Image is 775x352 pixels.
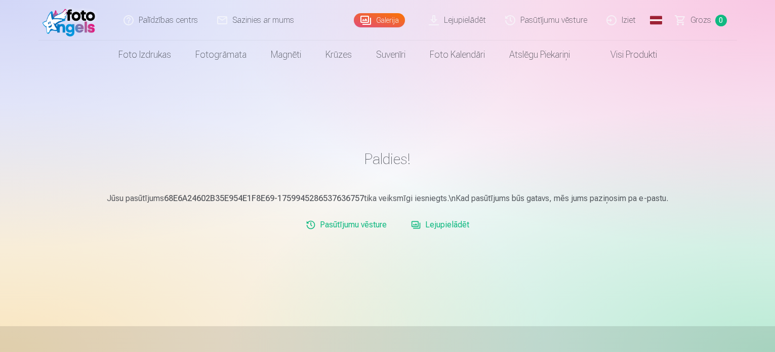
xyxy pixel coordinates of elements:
[497,41,582,69] a: Atslēgu piekariņi
[690,14,711,26] span: Grozs
[364,41,418,69] a: Suvenīri
[92,150,683,168] h1: Paldies!
[106,41,183,69] a: Foto izdrukas
[43,4,101,36] img: /fa1
[418,41,497,69] a: Foto kalendāri
[407,215,473,235] a: Lejupielādēt
[302,215,391,235] a: Pasūtījumu vēsture
[183,41,259,69] a: Fotogrāmata
[313,41,364,69] a: Krūzes
[92,192,683,205] p: Jūsu pasūtījums tika veiksmīgi iesniegts.\nKad pasūtījums būs gatavs, mēs jums paziņosim pa e-pastu.
[582,41,669,69] a: Visi produkti
[164,193,364,203] b: 68E6A24602B35E954E1F8E69-1759945286537636757
[354,13,405,27] a: Galerija
[715,15,727,26] span: 0
[259,41,313,69] a: Magnēti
